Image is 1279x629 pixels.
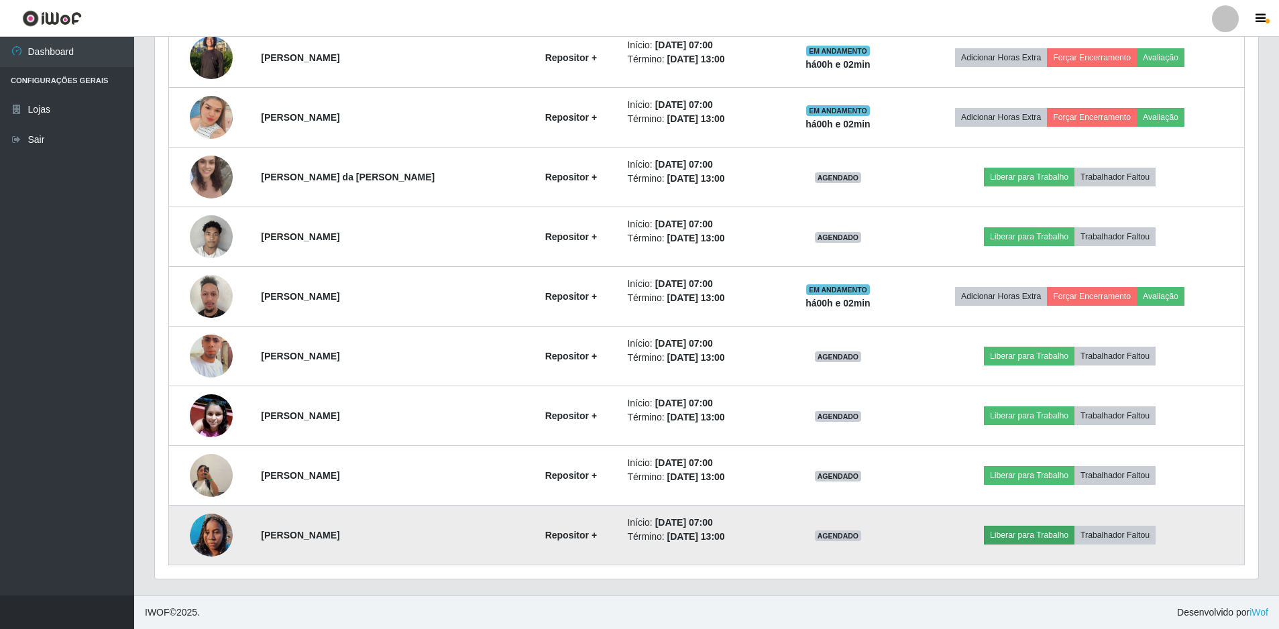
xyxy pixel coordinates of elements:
time: [DATE] 13:00 [667,173,725,184]
li: Término: [627,172,772,186]
time: [DATE] 07:00 [655,338,713,349]
time: [DATE] 13:00 [667,113,725,124]
li: Término: [627,530,772,544]
li: Término: [627,291,772,305]
time: [DATE] 07:00 [655,517,713,528]
time: [DATE] 13:00 [667,352,725,363]
strong: [PERSON_NAME] [261,410,339,421]
strong: Repositor + [545,231,597,242]
time: [DATE] 07:00 [655,159,713,170]
li: Início: [627,277,772,291]
span: AGENDADO [815,530,862,541]
span: AGENDADO [815,172,862,183]
button: Avaliação [1137,108,1184,127]
strong: [PERSON_NAME] [261,470,339,481]
button: Forçar Encerramento [1047,108,1137,127]
button: Forçar Encerramento [1047,48,1137,67]
time: [DATE] 13:00 [667,54,725,64]
a: iWof [1249,607,1268,618]
button: Trabalhador Faltou [1074,168,1156,186]
img: 1754308708581.jpeg [190,497,233,573]
li: Término: [627,470,772,484]
button: Liberar para Trabalho [984,466,1074,485]
img: 1754019578027.jpeg [190,318,233,394]
strong: [PERSON_NAME] [261,530,339,540]
time: [DATE] 13:00 [667,292,725,303]
time: [DATE] 07:00 [655,398,713,408]
span: © 2025 . [145,606,200,620]
time: [DATE] 07:00 [655,278,713,289]
li: Início: [627,217,772,231]
strong: Repositor + [545,291,597,302]
button: Adicionar Horas Extra [955,48,1047,67]
time: [DATE] 07:00 [655,40,713,50]
strong: há 00 h e 02 min [805,59,871,70]
img: 1750879829184.jpeg [190,79,233,156]
strong: Repositor + [545,172,597,182]
button: Trabalhador Faltou [1074,347,1156,365]
strong: [PERSON_NAME] [261,112,339,123]
strong: Repositor + [545,112,597,123]
img: 1752618929063.jpeg [190,139,233,215]
span: AGENDADO [815,471,862,481]
span: EM ANDAMENTO [806,105,870,116]
span: AGENDADO [815,411,862,422]
button: Trabalhador Faltou [1074,466,1156,485]
button: Forçar Encerramento [1047,287,1137,306]
li: Início: [627,38,772,52]
span: EM ANDAMENTO [806,46,870,56]
strong: [PERSON_NAME] [261,351,339,361]
strong: [PERSON_NAME] da [PERSON_NAME] [261,172,435,182]
img: 1752582436297.jpeg [190,208,233,265]
button: Avaliação [1137,48,1184,67]
time: [DATE] 13:00 [667,531,725,542]
button: Trabalhador Faltou [1074,227,1156,246]
button: Liberar para Trabalho [984,168,1074,186]
strong: [PERSON_NAME] [261,52,339,63]
time: [DATE] 07:00 [655,99,713,110]
span: IWOF [145,607,170,618]
li: Início: [627,337,772,351]
strong: Repositor + [545,52,597,63]
li: Término: [627,231,772,245]
span: EM ANDAMENTO [806,284,870,295]
strong: Repositor + [545,470,597,481]
span: AGENDADO [815,232,862,243]
strong: [PERSON_NAME] [261,231,339,242]
li: Início: [627,516,772,530]
button: Adicionar Horas Extra [955,287,1047,306]
button: Trabalhador Faltou [1074,406,1156,425]
li: Início: [627,396,772,410]
button: Liberar para Trabalho [984,526,1074,545]
button: Liberar para Trabalho [984,347,1074,365]
img: 1754244440146.jpeg [190,437,233,514]
button: Trabalhador Faltou [1074,526,1156,545]
button: Liberar para Trabalho [984,406,1074,425]
strong: Repositor + [545,351,597,361]
li: Início: [627,158,772,172]
li: Término: [627,52,772,66]
time: [DATE] 07:00 [655,457,713,468]
img: CoreUI Logo [22,10,82,27]
strong: Repositor + [545,410,597,421]
button: Liberar para Trabalho [984,227,1074,246]
span: AGENDADO [815,351,862,362]
time: [DATE] 07:00 [655,219,713,229]
li: Término: [627,351,772,365]
time: [DATE] 13:00 [667,471,725,482]
time: [DATE] 13:00 [667,233,725,243]
strong: há 00 h e 02 min [805,298,871,308]
img: 1754082029820.jpeg [190,394,233,437]
img: 1753289887027.jpeg [190,268,233,325]
span: Desenvolvido por [1177,606,1268,620]
li: Término: [627,112,772,126]
strong: há 00 h e 02 min [805,119,871,129]
button: Adicionar Horas Extra [955,108,1047,127]
li: Término: [627,410,772,424]
li: Início: [627,456,772,470]
li: Início: [627,98,772,112]
strong: Repositor + [545,530,597,540]
strong: [PERSON_NAME] [261,291,339,302]
img: 1750884845211.jpeg [190,19,233,96]
time: [DATE] 13:00 [667,412,725,422]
